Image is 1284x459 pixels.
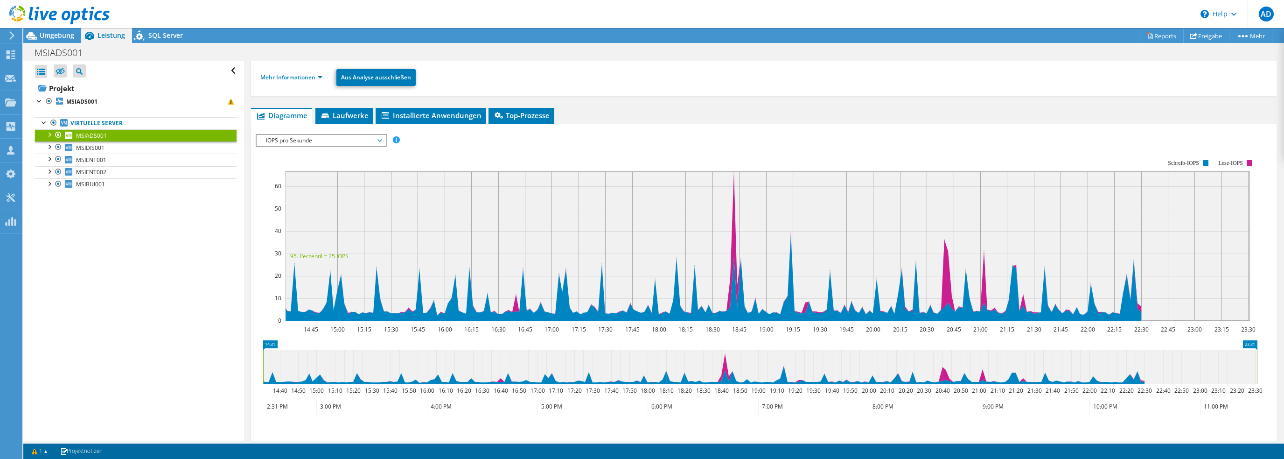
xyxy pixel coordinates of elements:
text: 19:20 [788,387,802,395]
a: MSIBUI001 [35,178,237,191]
span: SQL Server [148,31,183,40]
text: 16:00 [419,387,434,395]
text: 22:50 [1174,387,1188,395]
text: 60 [275,182,281,190]
text: 15:00 [309,387,323,395]
text: 21:40 [1045,387,1060,395]
a: Mehr [1229,28,1272,43]
text: 21:00 [971,387,986,395]
text: 19:00 [759,325,773,333]
text: 16:00 [437,325,452,333]
text: 30 [275,249,281,257]
text: 18:50 [733,387,747,395]
text: 21:30 [1026,325,1041,333]
span: Installierte Anwendungen [380,111,481,120]
span: IOPS pro Sekunde [261,135,381,146]
text: 20:20 [898,387,913,395]
a: MSIADS001 [35,96,237,108]
text: 21:00 [973,325,987,333]
span: Diagramme [256,111,307,120]
text: 23:30 [1241,325,1255,333]
text: 15:40 [383,387,397,395]
text: 19:45 [839,325,853,333]
a: MSIENT002 [35,166,237,178]
text: 18:00 [640,387,655,395]
text: 19:30 [806,387,820,395]
span: MSIENT001 [76,156,106,164]
text: 20:10 [879,387,894,395]
text: 20:45 [946,325,961,333]
text: 16:50 [511,387,526,395]
text: 23:00 [1193,387,1207,395]
text: 18:20 [677,387,691,395]
h1: MSIADS001 [30,48,97,58]
span: Laufwerke [320,111,369,120]
text: 40 [275,227,281,235]
text: 19:15 [785,325,800,333]
text: 18:30 [705,325,719,333]
text: 15:15 [356,325,371,333]
a: MSIENT001 [35,154,237,166]
text: 21:20 [1008,387,1023,395]
text: 14:50 [291,387,305,395]
text: 19:50 [843,387,857,395]
text: 0 [278,317,281,325]
text: 95. Perzentil = 25 IOPS [290,252,349,260]
text: 19:40 [824,387,839,395]
a: MSIADS001 [35,129,237,141]
span: Top-Prozesse [493,111,550,120]
text: 18:10 [659,387,673,395]
text: 17:30 [598,325,612,333]
text: 17:00 [544,325,558,333]
text: 16:20 [456,387,471,395]
text: 22:30 [1134,325,1148,333]
text: 20:30 [916,387,931,395]
text: 22:10 [1100,387,1115,395]
text: 18:15 [678,325,692,333]
text: 22:00 [1082,387,1096,395]
text: 16:15 [464,325,478,333]
text: 15:10 [328,387,342,395]
text: 20:30 [919,325,934,333]
text: 21:50 [1064,387,1078,395]
text: 23:20 [1229,387,1244,395]
text: 17:15 [571,325,586,333]
text: 15:20 [346,387,360,395]
text: 18:45 [732,325,746,333]
text: 14:45 [303,325,318,333]
text: 19:10 [769,387,784,395]
span: Umgebung [40,31,74,40]
span: AD [1259,7,1274,21]
text: 22:30 [1137,387,1151,395]
text: Lese-IOPS [1218,160,1243,166]
text: 19:30 [812,325,827,333]
text: 20:40 [935,387,949,395]
text: 22:15 [1107,325,1121,333]
a: Freigabe [1183,28,1229,43]
text: 17:45 [625,325,639,333]
svg: \n [1200,10,1209,18]
a: Aus Analyse ausschließen [336,69,416,86]
text: 23:10 [1211,387,1225,395]
text: 20:15 [893,325,907,333]
text: 23:30 [1248,387,1262,395]
span: MSIENT002 [76,168,106,176]
span: MSIBUI001 [76,180,105,188]
text: 20:50 [953,387,968,395]
a: MSIDIS001 [35,141,237,154]
text: 15:50 [401,387,416,395]
a: Reports [1139,28,1184,43]
text: 15:30 [364,387,379,395]
text: 17:50 [622,387,636,395]
text: 21:15 [999,325,1014,333]
text: 16:10 [438,387,453,395]
a: Virtuelle Server [35,117,237,129]
text: 14:40 [272,387,287,395]
a: Projektnotizen [54,445,109,457]
text: 20 [275,272,281,280]
text: 10 [275,294,281,302]
text: 15:00 [330,325,344,333]
b: MSIADS001 [66,98,98,106]
span: Leistung [98,31,125,40]
text: 17:00 [530,387,544,395]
